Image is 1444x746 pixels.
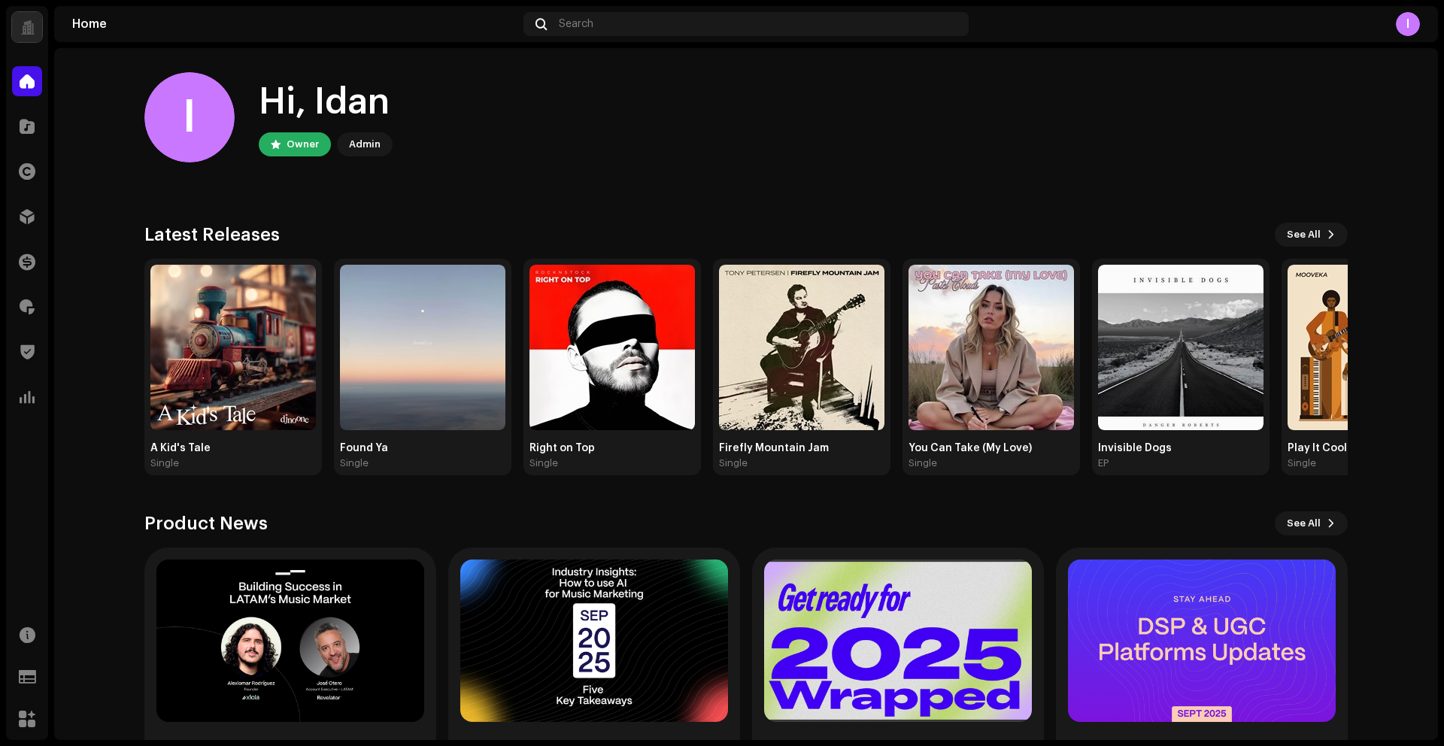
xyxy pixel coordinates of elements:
[259,78,393,126] div: Hi, Idan
[150,265,316,430] img: 576c6f0d-bcf1-42c0-840c-ab7117a4205c
[1275,223,1348,247] button: See All
[529,265,695,430] img: 5778a30b-1858-4560-8101-24a6b84029a4
[1396,12,1420,36] div: I
[287,135,319,153] div: Owner
[349,135,381,153] div: Admin
[909,442,1074,454] div: You Can Take (My Love)
[1287,220,1321,250] span: See All
[1098,442,1263,454] div: Invisible Dogs
[150,457,179,469] div: Single
[1287,508,1321,538] span: See All
[1098,457,1109,469] div: EP
[144,223,280,247] h3: Latest Releases
[150,442,316,454] div: A Kid's Tale
[1288,457,1316,469] div: Single
[340,457,369,469] div: Single
[144,72,235,162] div: I
[529,457,558,469] div: Single
[1275,511,1348,535] button: See All
[340,442,505,454] div: Found Ya
[529,442,695,454] div: Right on Top
[72,18,517,30] div: Home
[909,265,1074,430] img: d0016b7f-9cdf-4010-80e3-0e1ead49d85c
[719,457,748,469] div: Single
[1098,265,1263,430] img: 9808fca4-fca5-4491-9f85-d5ce140c3942
[719,442,884,454] div: Firefly Mountain Jam
[144,511,268,535] h3: Product News
[340,265,505,430] img: 93092439-703c-4238-9f26-b42e527409d4
[909,457,937,469] div: Single
[559,18,593,30] span: Search
[719,265,884,430] img: f8841601-21fb-4fe1-91b3-aa502c44d29c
